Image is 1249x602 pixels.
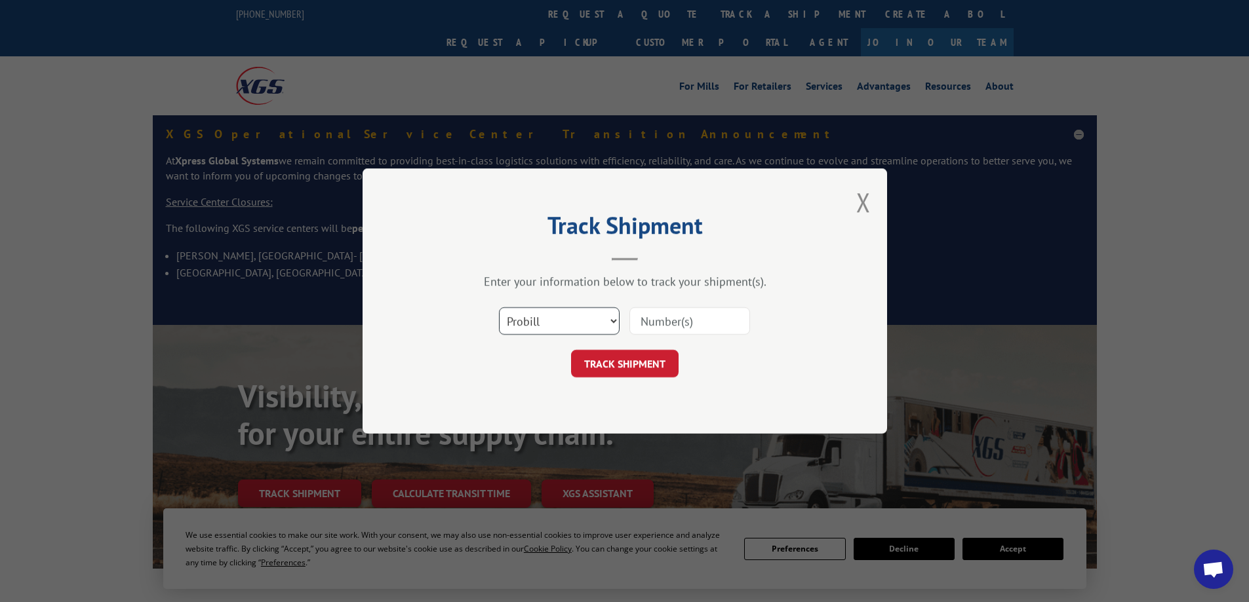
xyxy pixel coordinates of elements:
[856,185,871,219] button: Close modal
[571,350,679,377] button: TRACK SHIPMENT
[428,216,822,241] h2: Track Shipment
[428,274,822,289] div: Enter your information below to track your shipment(s).
[629,307,750,335] input: Number(s)
[1194,550,1233,589] a: Open chat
